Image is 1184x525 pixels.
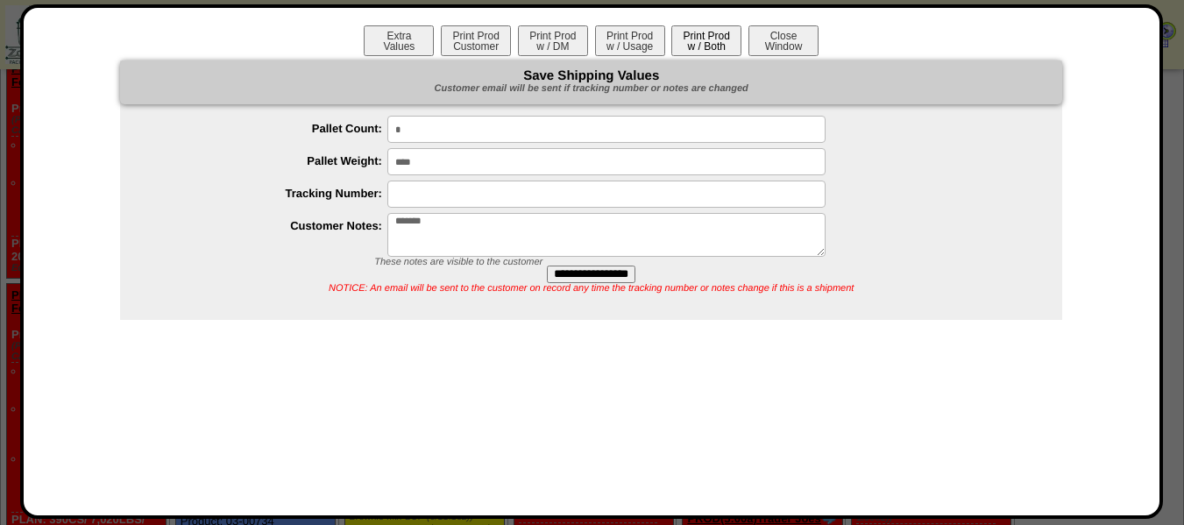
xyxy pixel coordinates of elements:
[748,25,819,56] button: CloseWindow
[120,60,1062,104] div: Save Shipping Values
[595,25,665,56] button: Print Prodw / Usage
[518,25,588,56] button: Print Prodw / DM
[364,25,434,56] button: ExtraValues
[329,283,854,294] span: NOTICE: An email will be sent to the customer on record any time the tracking number or notes cha...
[374,257,542,267] span: These notes are visible to the customer
[441,25,511,56] button: Print ProdCustomer
[155,219,387,232] label: Customer Notes:
[120,82,1062,96] div: Customer email will be sent if tracking number or notes are changed
[155,154,387,167] label: Pallet Weight:
[671,25,741,56] button: Print Prodw / Both
[155,122,387,135] label: Pallet Count:
[747,39,820,53] a: CloseWindow
[155,187,387,200] label: Tracking Number:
